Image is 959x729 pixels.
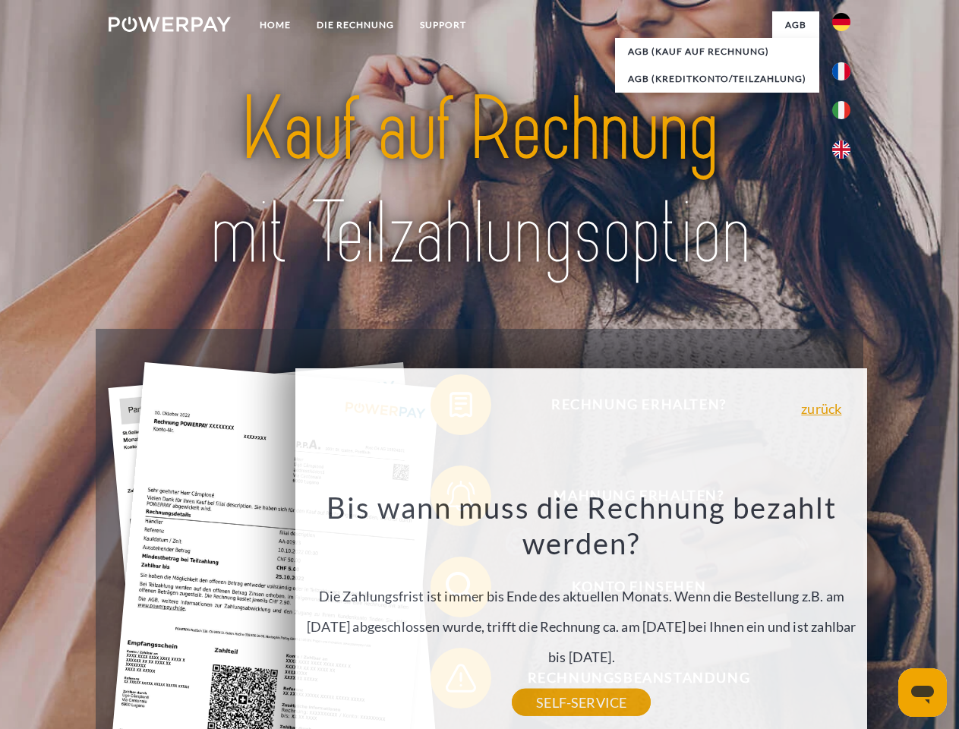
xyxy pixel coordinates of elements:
[772,11,819,39] a: agb
[615,65,819,93] a: AGB (Kreditkonto/Teilzahlung)
[832,101,850,119] img: it
[247,11,304,39] a: Home
[304,11,407,39] a: DIE RECHNUNG
[832,62,850,80] img: fr
[145,73,814,291] img: title-powerpay_de.svg
[832,13,850,31] img: de
[898,668,947,717] iframe: Schaltfläche zum Öffnen des Messaging-Fensters
[615,38,819,65] a: AGB (Kauf auf Rechnung)
[512,689,651,716] a: SELF-SERVICE
[407,11,479,39] a: SUPPORT
[304,489,859,702] div: Die Zahlungsfrist ist immer bis Ende des aktuellen Monats. Wenn die Bestellung z.B. am [DATE] abg...
[304,489,859,562] h3: Bis wann muss die Rechnung bezahlt werden?
[832,140,850,159] img: en
[801,402,841,415] a: zurück
[109,17,231,32] img: logo-powerpay-white.svg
